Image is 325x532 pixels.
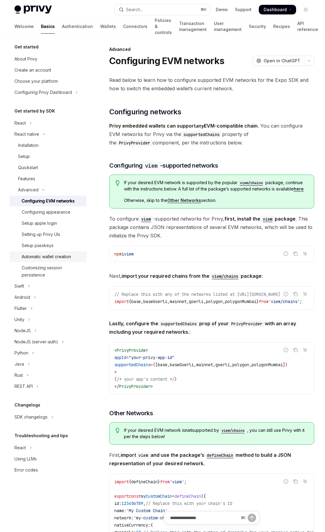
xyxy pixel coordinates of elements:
a: Dashboard [259,5,296,14]
span: "your-privy-app-id" [129,355,175,360]
a: API reference [297,19,318,34]
code: supportedChains [181,131,222,138]
span: name: [114,508,126,513]
span: const [129,493,141,499]
span: Other Networks [109,409,153,417]
a: Automatic wallet creation [10,251,87,262]
div: React [14,119,26,127]
span: [ [155,362,158,367]
span: baseGoerli [170,362,194,367]
span: baseGoerli [143,299,167,304]
span: goerli [189,299,203,304]
button: Toggle Advanced section [10,184,87,195]
button: Toggle Flutter section [10,303,87,314]
button: Report incorrect code [282,290,290,298]
a: Other Networks [167,198,201,203]
button: Toggle React native section [10,129,87,140]
span: myCustomChain [141,493,172,499]
div: Configuring EVM networks [22,197,75,205]
div: Advanced [18,186,39,193]
a: Setting up Privy UIs [10,229,87,240]
span: = [150,362,153,367]
span: } [158,479,160,484]
a: viem [139,216,153,222]
div: Android [14,294,30,301]
button: Toggle Swift section [10,281,87,292]
div: Setup passkeys [22,242,54,249]
span: mainnet [196,362,213,367]
h5: Troubleshooting and tips [14,432,68,439]
h1: Configuring EVM networks [109,55,224,66]
span: = [172,493,175,499]
svg: Tip [116,428,120,433]
span: , [141,299,143,304]
a: Setup [10,151,87,162]
a: Choose your platform [10,76,87,87]
span: ] [283,362,285,367]
span: } [285,362,288,367]
span: polygon [206,299,223,304]
button: Ask AI [301,346,309,354]
span: If your desired EVM network is supported by the popular package, continue with the instructions b... [124,180,308,192]
a: Transaction management [179,19,207,34]
a: Recipes [273,19,290,34]
span: > [114,369,117,375]
a: Policies & controls [155,19,172,34]
span: } [256,299,259,304]
button: Report incorrect code [282,346,290,354]
a: Setup passkeys [10,240,87,251]
button: Open in ChatGPT [252,56,304,66]
div: NodeJS (server-auth) [14,338,58,345]
strong: Lastly, configure the prop of your with an array including your required networks. [109,320,296,335]
div: Error codes [14,466,38,474]
div: Rust [14,372,23,379]
a: viem/chains [237,180,265,185]
strong: Privy embedded wallets can support EVM-compatible chain [109,123,258,129]
a: Basics [41,19,55,34]
div: SDK changelogs [14,413,48,421]
span: , [167,508,170,513]
div: Installation [18,142,39,149]
span: : [109,319,314,336]
input: Ask a question... [170,511,238,524]
a: here [294,186,304,192]
span: Configuring networks [109,107,181,117]
h5: Get started by SDK [14,107,55,115]
span: 'viem' [170,479,184,484]
span: 'My Custom Chain' [126,508,167,513]
a: defineChain [204,452,236,458]
button: Ask AI [301,250,309,258]
div: Quickstart [18,164,38,171]
span: { [153,362,155,367]
span: , [143,501,146,506]
span: from [160,479,170,484]
span: defineChain [131,479,158,484]
a: Setup apple login [10,218,87,229]
a: Connectors [123,19,147,34]
div: Setting up Privy UIs [22,231,60,238]
div: Configuring appearance [22,209,70,216]
h5: Changelogs [14,401,40,409]
div: REST API [14,383,33,390]
a: About Privy [10,54,87,64]
span: // Replace this with any of the networks listed at [URL][DOMAIN_NAME] [114,292,280,297]
span: polygonMumbai [225,299,256,304]
button: Toggle NodeJS section [10,325,87,336]
code: PrivyProvider [229,320,265,327]
a: Wallets [100,19,116,34]
span: PrivyProvider [117,348,148,353]
a: Security [249,19,266,34]
span: , [223,299,225,304]
span: /* your app's content */ [117,376,175,382]
div: Swift [14,283,24,290]
span: 123456789 [122,501,143,506]
span: i [122,251,124,257]
a: viem/chains [209,273,241,279]
span: Read below to learn how to configure supported EVM networks for the Expo SDK and how to switch th... [109,76,314,93]
strong: first, install the package [224,216,296,222]
div: React [14,444,26,451]
code: viem/chains [219,428,247,434]
span: Dashboard [264,7,287,13]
